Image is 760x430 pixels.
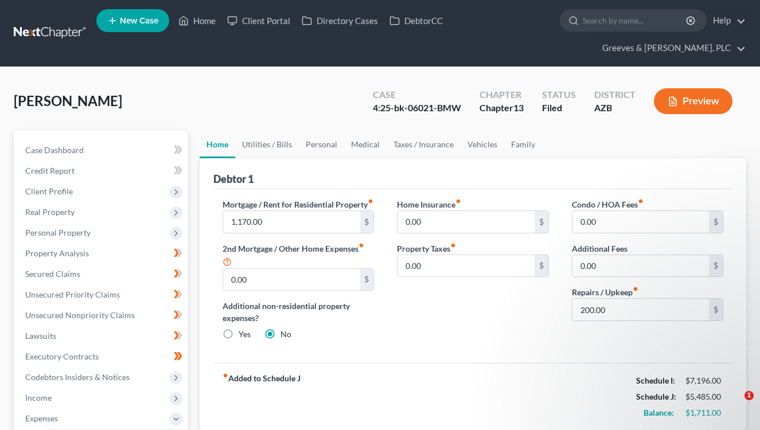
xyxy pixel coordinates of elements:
[344,131,387,158] a: Medical
[597,38,746,58] a: Greeves & [PERSON_NAME], PLC
[636,392,676,401] strong: Schedule J:
[461,131,504,158] a: Vehicles
[373,101,461,115] div: 4:25-bk-06021-BMW
[25,145,84,155] span: Case Dashboard
[638,198,644,204] i: fiber_manual_record
[572,286,638,298] label: Repairs / Upkeep
[25,393,52,402] span: Income
[223,300,374,324] label: Additional non-residential property expenses?
[373,88,461,101] div: Case
[296,10,384,31] a: Directory Cases
[16,284,188,305] a: Unsecured Priority Claims
[709,299,723,320] div: $
[397,255,534,277] input: --
[480,88,524,101] div: Chapter
[572,255,709,277] input: --
[25,290,120,299] span: Unsecured Priority Claims
[16,326,188,346] a: Lawsuits
[25,310,135,320] span: Unsecured Nonpriority Claims
[633,286,638,292] i: fiber_manual_record
[239,329,251,340] label: Yes
[504,131,542,158] a: Family
[709,211,723,233] div: $
[223,373,301,421] strong: Added to Schedule J
[745,391,754,400] span: 1
[360,211,374,233] div: $
[120,17,158,25] span: New Case
[16,140,188,161] a: Case Dashboard
[636,376,675,385] strong: Schedule I:
[25,186,73,196] span: Client Profile
[480,101,524,115] div: Chapter
[450,243,456,248] i: fiber_manual_record
[358,243,364,248] i: fiber_manual_record
[535,211,548,233] div: $
[14,92,122,109] span: [PERSON_NAME]
[16,264,188,284] a: Secured Claims
[25,228,91,237] span: Personal Property
[16,161,188,181] a: Credit Report
[368,198,373,204] i: fiber_manual_record
[25,351,99,361] span: Executory Contracts
[25,248,89,258] span: Property Analysis
[397,243,456,255] label: Property Taxes
[25,413,58,423] span: Expenses
[25,372,130,382] span: Codebtors Insiders & Notices
[397,198,461,210] label: Home Insurance
[16,305,188,326] a: Unsecured Nonpriority Claims
[235,131,299,158] a: Utilities / Bills
[223,373,228,378] i: fiber_manual_record
[200,131,235,158] a: Home
[594,101,636,115] div: AZB
[709,255,723,277] div: $
[535,255,548,277] div: $
[221,10,296,31] a: Client Portal
[25,331,56,341] span: Lawsuits
[387,131,461,158] a: Taxes / Insurance
[25,166,75,175] span: Credit Report
[583,10,688,31] input: Search by name...
[542,88,576,101] div: Status
[223,211,360,233] input: --
[455,198,461,204] i: fiber_manual_record
[572,211,709,233] input: --
[173,10,221,31] a: Home
[397,211,534,233] input: --
[16,243,188,264] a: Property Analysis
[685,391,723,402] div: $5,485.00
[16,346,188,367] a: Executory Contracts
[223,243,374,268] label: 2nd Mortgage / Other Home Expenses
[654,88,732,114] button: Preview
[685,375,723,386] div: $7,196.00
[213,172,254,186] div: Debtor 1
[707,10,746,31] a: Help
[384,10,449,31] a: DebtorCC
[25,207,75,217] span: Real Property
[223,269,360,291] input: --
[542,101,576,115] div: Filed
[685,407,723,419] div: $1,711.00
[572,198,644,210] label: Condo / HOA Fees
[572,243,628,255] label: Additional Fees
[513,102,524,113] span: 13
[721,391,749,419] iframe: Intercom live chat
[25,269,80,279] span: Secured Claims
[644,408,674,417] strong: Balance:
[360,269,374,291] div: $
[280,329,291,340] label: No
[594,88,636,101] div: District
[572,299,709,320] input: --
[299,131,344,158] a: Personal
[223,198,373,210] label: Mortgage / Rent for Residential Property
